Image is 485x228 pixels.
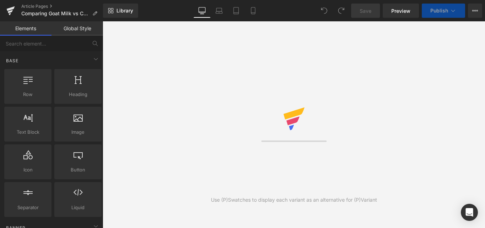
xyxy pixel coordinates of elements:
[317,4,331,18] button: Undo
[6,128,49,136] span: Text Block
[468,4,482,18] button: More
[245,4,262,18] a: Mobile
[56,128,99,136] span: Image
[21,11,89,16] span: Comparing Goat Milk vs Cow Milk: Which One Suits Your Health Best?
[334,4,348,18] button: Redo
[194,4,211,18] a: Desktop
[21,4,103,9] a: Article Pages
[6,166,49,174] span: Icon
[430,8,448,14] span: Publish
[228,4,245,18] a: Tablet
[391,7,410,15] span: Preview
[422,4,465,18] button: Publish
[5,57,19,64] span: Base
[211,4,228,18] a: Laptop
[211,196,377,204] div: Use (P)Swatches to display each variant as an alternative for (P)Variant
[51,21,103,36] a: Global Style
[360,7,371,15] span: Save
[56,166,99,174] span: Button
[6,204,49,211] span: Separator
[56,204,99,211] span: Liquid
[103,4,138,18] a: New Library
[383,4,419,18] a: Preview
[461,204,478,221] div: Open Intercom Messenger
[116,7,133,14] span: Library
[56,91,99,98] span: Heading
[6,91,49,98] span: Row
